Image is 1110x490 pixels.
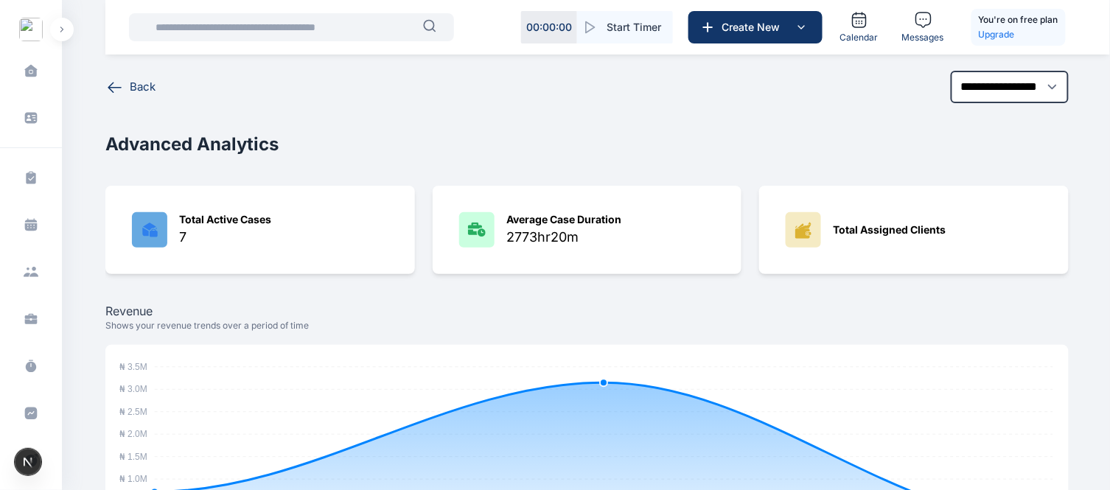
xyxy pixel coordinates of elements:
tspan: ₦ 2.5M [119,407,147,417]
a: Messages [896,5,950,49]
button: Create New [688,11,823,43]
div: Total Active Cases [179,212,271,227]
tspan: ₦ 1.0M [119,474,147,484]
h1: Advanced Analytics [105,133,279,156]
p: 00 : 00 : 00 [526,20,572,35]
div: Average Case Duration [506,212,621,227]
tspan: ₦ 3.5M [119,362,147,372]
tspan: ₦ 2.0M [119,429,147,439]
span: Create New [716,20,792,35]
div: 7 [179,227,271,248]
a: Upgrade [979,27,1058,42]
p: Shows your revenue trends over a period of time [105,318,1069,333]
tspan: ₦ 3.0M [119,384,147,394]
span: Messages [902,32,944,43]
h5: You're on free plan [979,13,1058,27]
p: Revenue [105,304,1069,318]
span: Start Timer [607,20,661,35]
tspan: ₦ 1.5M [119,452,147,462]
div: 2773hr20m [506,227,621,248]
span: Calendar [840,32,879,43]
button: Start Timer [577,11,673,43]
a: Calendar [834,5,884,49]
div: Total Assigned Clients [833,223,946,237]
p: Back [130,80,156,94]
